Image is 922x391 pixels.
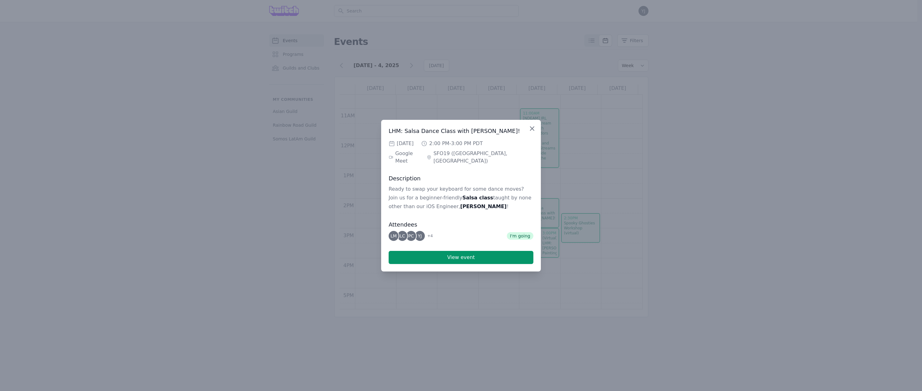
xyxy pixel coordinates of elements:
[389,175,533,182] h3: Description
[421,140,483,147] div: 2:00 PM - 3:00 PM PDT
[389,140,414,147] div: [DATE]
[389,251,533,264] button: View event
[408,234,414,238] span: PC
[424,232,433,241] span: + 4
[389,221,533,228] h3: Attendees
[391,234,397,238] span: LM
[400,234,405,238] span: LC
[460,203,507,209] strong: [PERSON_NAME]
[418,234,422,238] span: YJ
[462,195,493,201] strong: Salsa class
[389,127,533,135] h3: LHM: Salsa Dance Class with [PERSON_NAME]!
[434,150,533,165] div: SFO19 ([GEOGRAPHIC_DATA], [GEOGRAPHIC_DATA])
[389,185,533,211] p: Ready to swap your keyboard for some dance moves? Join us for a beginner-friendly taught by none ...
[395,150,419,165] a: Google Meet
[507,232,533,240] span: I'm going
